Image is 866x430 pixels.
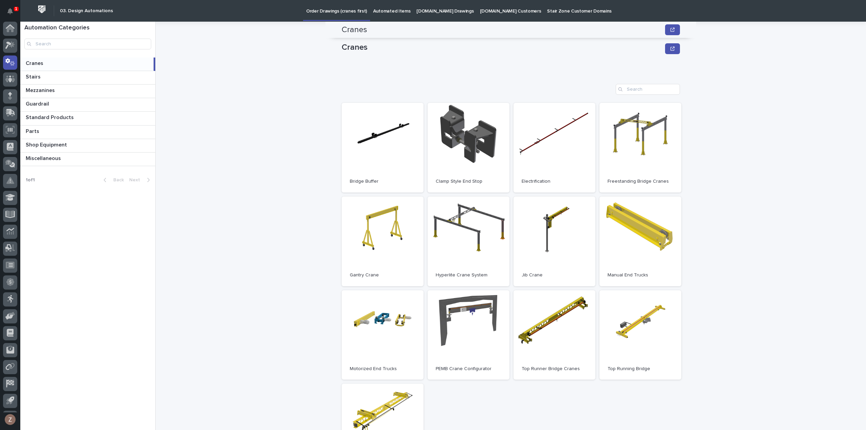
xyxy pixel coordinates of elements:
[342,25,367,35] h2: Cranes
[20,139,155,153] a: Shop EquipmentShop Equipment
[8,8,17,19] div: Notifications1
[599,290,681,380] a: Top Running Bridge
[350,272,415,278] p: Gantry Crane
[342,43,662,52] p: Cranes
[3,4,17,18] button: Notifications
[26,127,41,135] p: Parts
[599,197,681,286] a: Manual End Trucks
[36,3,48,16] img: Workspace Logo
[350,366,415,372] p: Motorized End Trucks
[20,126,155,139] a: PartsParts
[20,153,155,166] a: MiscellaneousMiscellaneous
[20,112,155,125] a: Standard ProductsStandard Products
[514,103,595,193] a: Electrification
[428,197,509,286] a: Hyperlite Crane System
[342,103,424,193] a: Bridge Buffer
[127,177,155,183] button: Next
[20,172,40,188] p: 1 of 1
[24,24,151,32] h1: Automation Categories
[26,113,75,121] p: Standard Products
[616,84,680,95] input: Search
[129,178,144,182] span: Next
[599,103,681,193] a: Freestanding Bridge Cranes
[350,179,415,184] p: Bridge Buffer
[342,197,424,286] a: Gantry Crane
[522,366,587,372] p: Top Runner Bridge Cranes
[26,140,68,148] p: Shop Equipment
[514,197,595,286] a: Jib Crane
[26,72,42,80] p: Stairs
[20,85,155,98] a: MezzaninesMezzanines
[514,290,595,380] a: Top Runner Bridge Cranes
[342,290,424,380] a: Motorized End Trucks
[98,177,127,183] button: Back
[436,366,501,372] p: PEMB Crane Configurator
[436,179,501,184] p: Clamp Style End Stop
[608,366,673,372] p: Top Running Bridge
[15,6,17,11] p: 1
[436,272,501,278] p: Hyperlite Crane System
[608,272,673,278] p: Manual End Trucks
[20,71,155,85] a: StairsStairs
[24,39,151,49] input: Search
[608,179,673,184] p: Freestanding Bridge Cranes
[522,272,587,278] p: Jib Crane
[109,178,124,182] span: Back
[26,59,45,67] p: Cranes
[26,99,50,107] p: Guardrail
[522,179,587,184] p: Electrification
[26,154,62,162] p: Miscellaneous
[3,412,17,427] button: users-avatar
[20,58,155,71] a: CranesCranes
[26,86,56,94] p: Mezzanines
[428,103,509,193] a: Clamp Style End Stop
[20,98,155,112] a: GuardrailGuardrail
[428,290,509,380] a: PEMB Crane Configurator
[60,8,113,14] h2: 03. Design Automations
